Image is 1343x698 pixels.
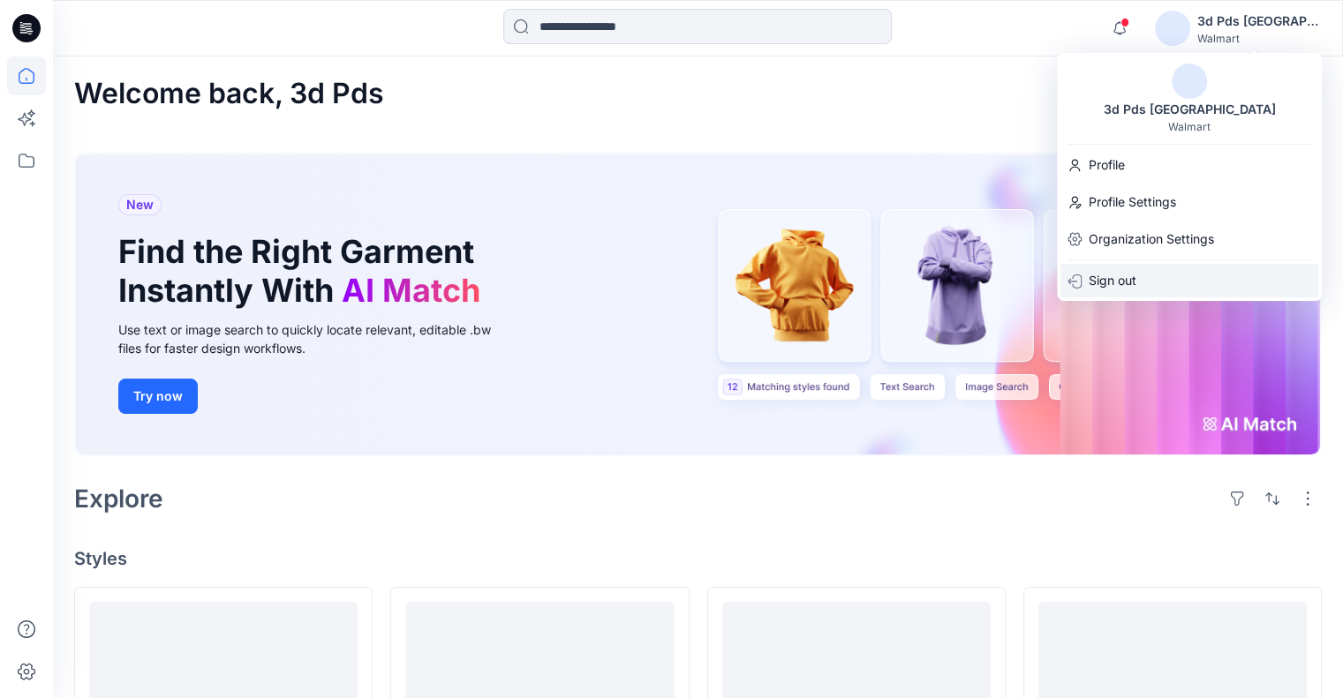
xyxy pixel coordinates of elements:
[118,320,516,357] div: Use text or image search to quickly locate relevant, editable .bw files for faster design workflows.
[1089,185,1176,219] p: Profile Settings
[1057,222,1322,256] a: Organization Settings
[1197,11,1321,32] div: 3d Pds [GEOGRAPHIC_DATA]
[74,484,163,513] h2: Explore
[118,379,198,414] button: Try now
[74,548,1322,569] h4: Styles
[1168,120,1211,133] div: Walmart
[1089,222,1214,256] p: Organization Settings
[342,271,480,310] span: AI Match
[1172,64,1207,99] img: avatar
[118,233,489,309] h1: Find the Right Garment Instantly With
[1093,99,1286,120] div: 3d Pds [GEOGRAPHIC_DATA]
[74,78,384,110] h2: Welcome back, 3d Pds
[1089,148,1125,182] p: Profile
[1089,264,1136,297] p: Sign out
[1057,185,1322,219] a: Profile Settings
[126,194,154,215] span: New
[1197,32,1321,45] div: Walmart
[1155,11,1190,46] img: avatar
[1057,148,1322,182] a: Profile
